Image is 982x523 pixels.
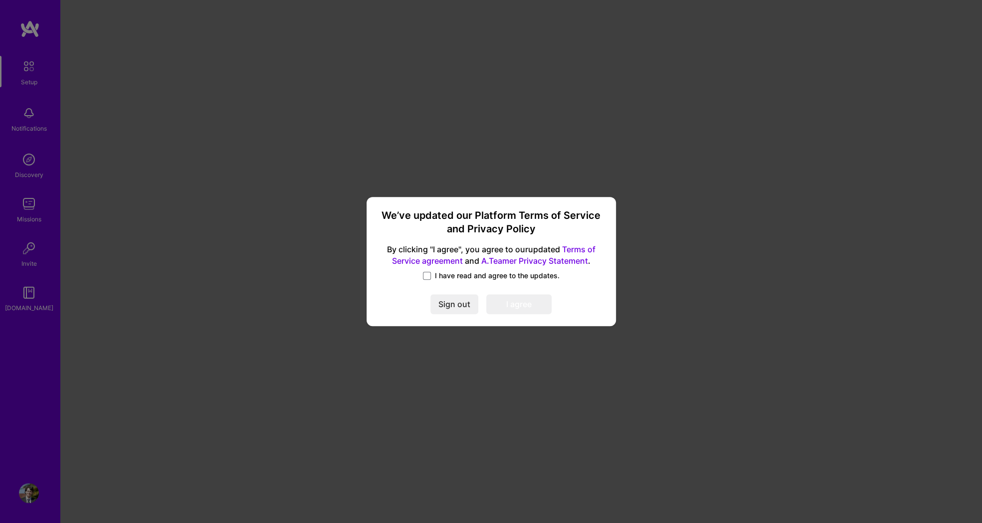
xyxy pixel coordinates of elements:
span: By clicking "I agree", you agree to our updated and . [379,244,604,267]
span: I have read and agree to the updates. [435,271,560,281]
button: Sign out [430,294,478,314]
a: Terms of Service agreement [392,245,595,266]
button: I agree [486,294,552,314]
a: A.Teamer Privacy Statement [481,256,588,266]
h3: We’ve updated our Platform Terms of Service and Privacy Policy [379,209,604,236]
